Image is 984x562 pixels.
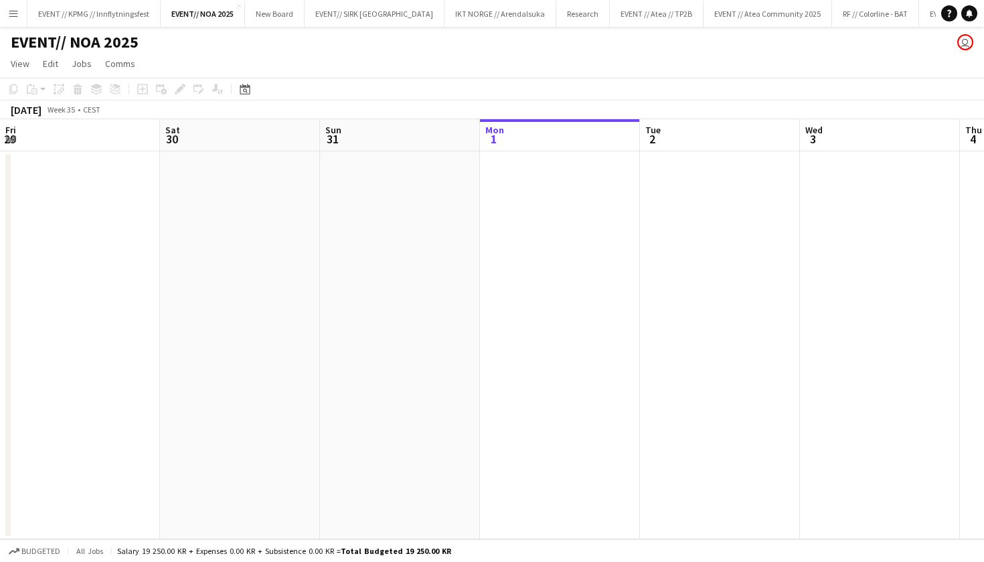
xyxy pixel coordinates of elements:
[643,131,661,147] span: 2
[7,544,62,559] button: Budgeted
[645,124,661,136] span: Tue
[83,104,100,115] div: CEST
[965,124,982,136] span: Thu
[100,55,141,72] a: Comms
[444,1,556,27] button: IKT NORGE // Arendalsuka
[485,124,504,136] span: Mon
[163,131,180,147] span: 30
[161,1,245,27] button: EVENT// NOA 2025
[3,131,16,147] span: 29
[704,1,832,27] button: EVENT // Atea Community 2025
[341,546,451,556] span: Total Budgeted 19 250.00 KR
[11,32,139,52] h1: EVENT// NOA 2025
[832,1,919,27] button: RF // Colorline - BAT
[117,546,451,556] div: Salary 19 250.00 KR + Expenses 0.00 KR + Subsistence 0.00 KR =
[66,55,97,72] a: Jobs
[11,103,42,117] div: [DATE]
[21,547,60,556] span: Budgeted
[610,1,704,27] button: EVENT // Atea // TP2B
[11,58,29,70] span: View
[74,546,106,556] span: All jobs
[105,58,135,70] span: Comms
[957,34,973,50] app-user-avatar: Ylva Barane
[556,1,610,27] button: Research
[37,55,64,72] a: Edit
[44,104,78,115] span: Week 35
[963,131,982,147] span: 4
[245,1,305,27] button: New Board
[5,124,16,136] span: Fri
[43,58,58,70] span: Edit
[72,58,92,70] span: Jobs
[483,131,504,147] span: 1
[165,124,180,136] span: Sat
[805,124,823,136] span: Wed
[323,131,341,147] span: 31
[325,124,341,136] span: Sun
[27,1,161,27] button: EVENT // KPMG // Innflytningsfest
[803,131,823,147] span: 3
[5,55,35,72] a: View
[305,1,444,27] button: EVENT// SIRK [GEOGRAPHIC_DATA]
